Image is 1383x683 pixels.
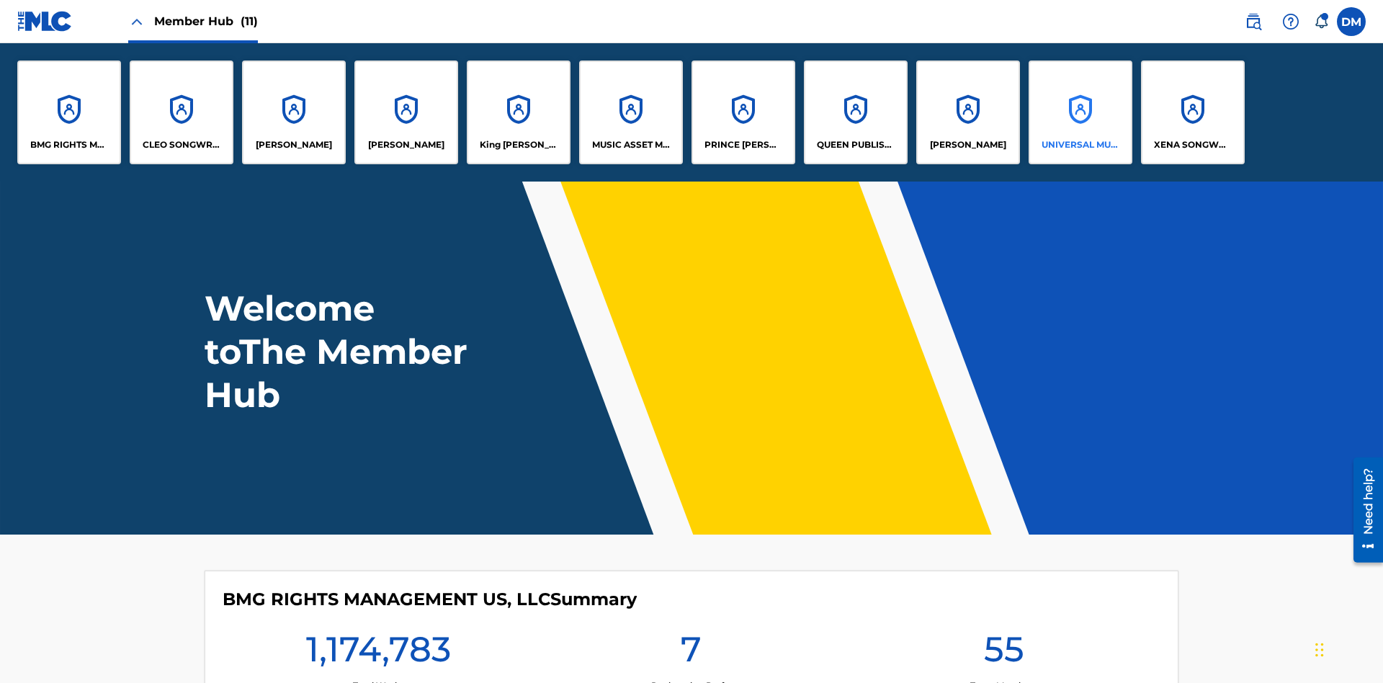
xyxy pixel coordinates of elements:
p: XENA SONGWRITER [1154,138,1232,151]
div: Drag [1315,628,1324,671]
div: Help [1276,7,1305,36]
p: King McTesterson [480,138,558,151]
img: help [1282,13,1299,30]
p: UNIVERSAL MUSIC PUB GROUP [1042,138,1120,151]
h1: 1,174,783 [306,628,451,679]
a: AccountsPRINCE [PERSON_NAME] [691,61,795,164]
a: AccountsQUEEN PUBLISHA [804,61,908,164]
h1: Welcome to The Member Hub [205,287,474,416]
a: AccountsXENA SONGWRITER [1141,61,1245,164]
p: QUEEN PUBLISHA [817,138,895,151]
a: AccountsKing [PERSON_NAME] [467,61,570,164]
h4: BMG RIGHTS MANAGEMENT US, LLC [223,589,637,610]
span: Member Hub [154,13,258,30]
h1: 55 [984,628,1024,679]
p: BMG RIGHTS MANAGEMENT US, LLC [30,138,109,151]
img: Close [128,13,146,30]
p: EYAMA MCSINGER [368,138,444,151]
a: AccountsCLEO SONGWRITER [130,61,233,164]
p: MUSIC ASSET MANAGEMENT (MAM) [592,138,671,151]
p: PRINCE MCTESTERSON [704,138,783,151]
a: AccountsMUSIC ASSET MANAGEMENT (MAM) [579,61,683,164]
a: Accounts[PERSON_NAME] [916,61,1020,164]
img: search [1245,13,1262,30]
a: AccountsBMG RIGHTS MANAGEMENT US, LLC [17,61,121,164]
div: User Menu [1337,7,1366,36]
a: AccountsUNIVERSAL MUSIC PUB GROUP [1029,61,1132,164]
h1: 7 [681,628,702,679]
iframe: Resource Center [1343,452,1383,570]
img: MLC Logo [17,11,73,32]
p: ELVIS COSTELLO [256,138,332,151]
span: (11) [241,14,258,28]
div: Notifications [1314,14,1328,29]
p: CLEO SONGWRITER [143,138,221,151]
p: RONALD MCTESTERSON [930,138,1006,151]
a: Public Search [1239,7,1268,36]
iframe: Chat Widget [1311,614,1383,683]
a: Accounts[PERSON_NAME] [242,61,346,164]
a: Accounts[PERSON_NAME] [354,61,458,164]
